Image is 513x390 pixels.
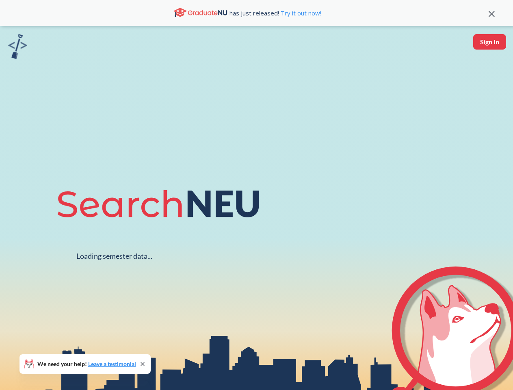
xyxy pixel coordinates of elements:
[88,360,136,367] a: Leave a testimonial
[473,34,506,50] button: Sign In
[76,251,152,261] div: Loading semester data...
[8,34,27,59] img: sandbox logo
[279,9,321,17] a: Try it out now!
[229,9,321,17] span: has just released!
[37,361,136,367] span: We need your help!
[8,34,27,61] a: sandbox logo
